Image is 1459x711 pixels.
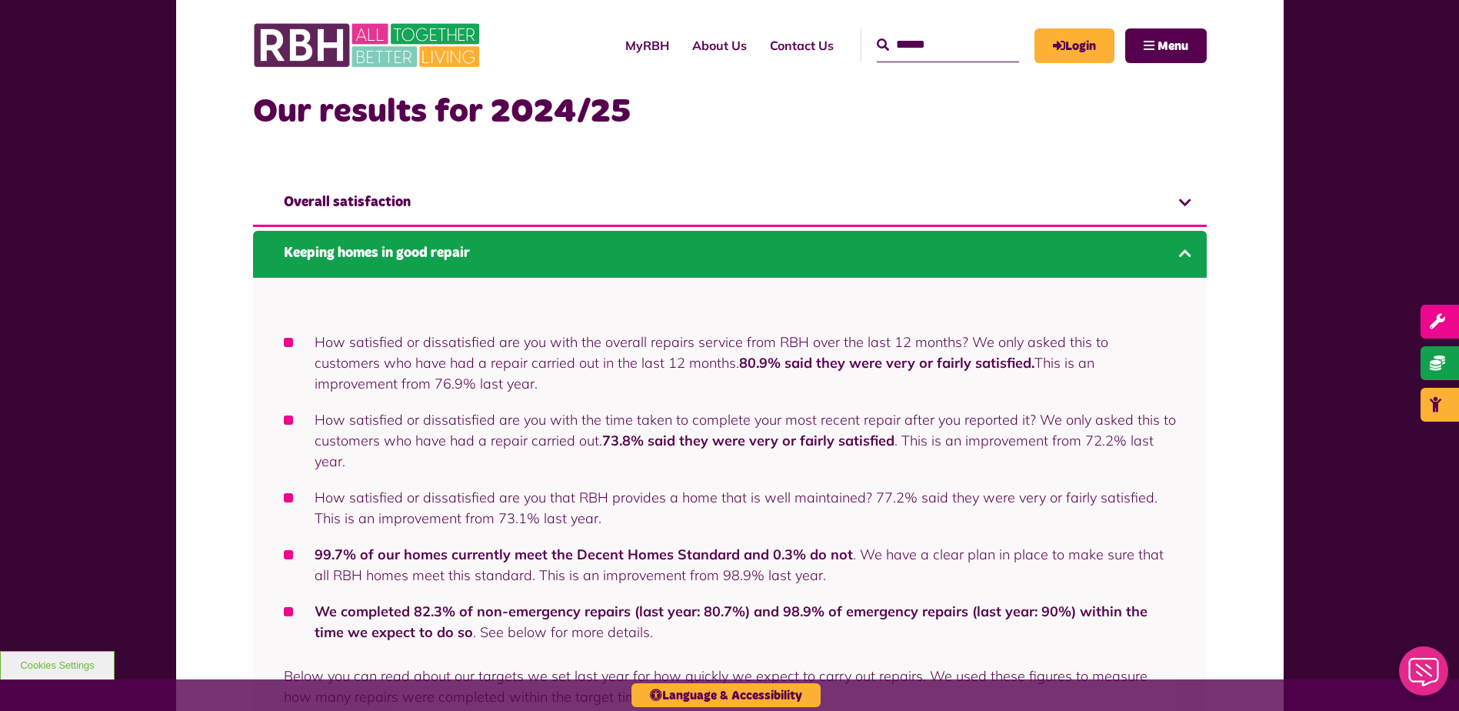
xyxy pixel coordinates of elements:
[681,25,758,66] a: About Us
[284,409,1176,472] li: How satisfied or dissatisfied are you with the time taken to complete your most recent repair aft...
[758,25,845,66] a: Contact Us
[602,432,894,449] strong: 73.8% said they were very or fairly satisfied
[253,90,1207,134] h3: Our results for 2024/25
[739,354,1034,372] strong: 80.9% said they were very or fairly satisfied.
[284,487,1176,529] li: How satisfied or dissatisfied are you that RBH provides a home that is well maintained? 77.2% sai...
[253,180,1207,227] a: Overall satisfaction
[284,601,1176,643] li: . See below for more details.
[315,546,853,563] strong: 99.7% of our homes currently meet the Decent Homes Standard and 0.3% do not
[284,667,1148,706] span: Below you can read about our targets we set last year for how quickly we expect to carry out repa...
[315,603,1148,641] strong: We completed 82.3% of non-emergency repairs (last year: 80.7%) and 98.9% of emergency repairs (la...
[1034,28,1114,63] a: MyRBH
[877,28,1019,62] input: Search
[631,683,821,707] button: Language & Accessibility
[1158,40,1188,52] span: Menu
[284,544,1176,586] li: . We have a clear plan in place to make sure that all RBH homes meet this standard. This is an im...
[614,25,681,66] a: MyRBH
[284,332,1176,394] li: How satisfied or dissatisfied are you with the overall repairs service from RBH over the last 12 ...
[253,15,484,75] img: RBH
[1390,642,1459,711] iframe: Netcall Web Assistant for live chat
[1125,28,1207,63] button: Navigation
[253,231,1207,278] a: Keeping homes in good repair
